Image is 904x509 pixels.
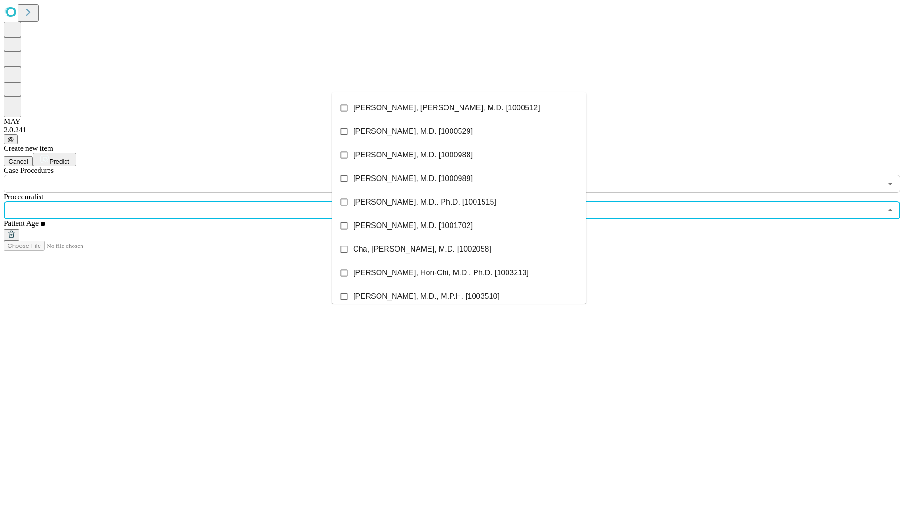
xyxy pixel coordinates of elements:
[4,134,18,144] button: @
[4,117,900,126] div: MAY
[4,166,54,174] span: Scheduled Procedure
[353,267,529,279] span: [PERSON_NAME], Hon-Chi, M.D., Ph.D. [1003213]
[4,126,900,134] div: 2.0.241
[49,158,69,165] span: Predict
[884,204,897,217] button: Close
[353,244,491,255] span: Cha, [PERSON_NAME], M.D. [1002058]
[353,149,473,161] span: [PERSON_NAME], M.D. [1000988]
[884,177,897,190] button: Open
[353,126,473,137] span: [PERSON_NAME], M.D. [1000529]
[353,197,496,208] span: [PERSON_NAME], M.D., Ph.D. [1001515]
[8,136,14,143] span: @
[4,219,39,227] span: Patient Age
[8,158,28,165] span: Cancel
[4,156,33,166] button: Cancel
[4,193,43,201] span: Proceduralist
[353,291,500,302] span: [PERSON_NAME], M.D., M.P.H. [1003510]
[4,144,53,152] span: Create new item
[353,173,473,184] span: [PERSON_NAME], M.D. [1000989]
[353,220,473,231] span: [PERSON_NAME], M.D. [1001702]
[33,153,76,166] button: Predict
[353,102,540,114] span: [PERSON_NAME], [PERSON_NAME], M.D. [1000512]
